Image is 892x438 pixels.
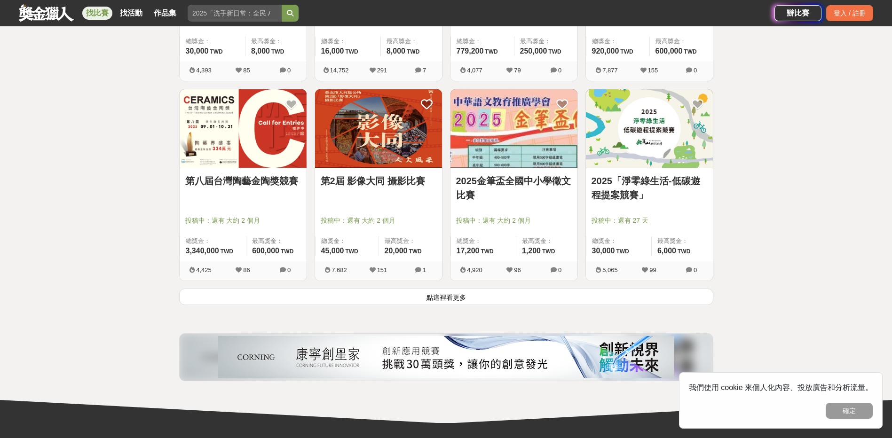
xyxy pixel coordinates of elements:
[188,5,282,22] input: 2025「洗手新日常：全民 ALL IN」洗手歌全台徵選
[592,37,644,46] span: 總獎金：
[616,248,629,255] span: TWD
[655,37,707,46] span: 最高獎金：
[186,247,219,255] span: 3,340,000
[332,266,347,274] span: 7,682
[481,248,493,255] span: TWD
[196,67,212,74] span: 4,393
[592,47,619,55] span: 920,000
[586,89,713,168] img: Cover Image
[345,48,358,55] span: TWD
[485,48,497,55] span: TWD
[186,37,239,46] span: 總獎金：
[330,67,349,74] span: 14,752
[648,67,658,74] span: 155
[377,67,387,74] span: 291
[409,248,421,255] span: TWD
[522,247,541,255] span: 1,200
[252,236,300,246] span: 最高獎金：
[655,47,683,55] span: 600,000
[252,247,279,255] span: 600,000
[218,336,674,378] img: 26832ba5-e3c6-4c80-9a06-d1bc5d39966c.png
[694,266,697,274] span: 0
[774,5,821,21] a: 辦比賽
[826,403,873,419] button: 確定
[522,236,572,246] span: 最高獎金：
[542,248,555,255] span: TWD
[221,248,233,255] span: TWD
[592,247,615,255] span: 30,000
[423,266,426,274] span: 1
[467,67,482,74] span: 4,077
[456,216,572,226] span: 投稿中：還有 大約 2 個月
[387,37,436,46] span: 最高獎金：
[186,236,241,246] span: 總獎金：
[185,174,301,188] a: 第八屆台灣陶藝金陶獎競賽
[678,248,690,255] span: TWD
[243,266,250,274] span: 86
[592,236,646,246] span: 總獎金：
[345,248,358,255] span: TWD
[179,289,713,305] button: 點這裡看更多
[467,266,482,274] span: 4,920
[457,236,510,246] span: 總獎金：
[684,48,696,55] span: TWD
[520,37,572,46] span: 最高獎金：
[210,48,222,55] span: TWD
[185,216,301,226] span: 投稿中：還有 大約 2 個月
[558,266,561,274] span: 0
[457,247,480,255] span: 17,200
[548,48,561,55] span: TWD
[407,48,419,55] span: TWD
[150,7,180,20] a: 作品集
[457,47,484,55] span: 779,200
[186,47,209,55] span: 30,000
[457,37,508,46] span: 總獎金：
[287,67,291,74] span: 0
[287,266,291,274] span: 0
[315,89,442,168] img: Cover Image
[321,37,375,46] span: 總獎金：
[514,67,521,74] span: 79
[281,248,293,255] span: TWD
[377,266,387,274] span: 151
[456,174,572,202] a: 2025金筆盃全國中小學徵文比賽
[387,47,405,55] span: 8,000
[558,67,561,74] span: 0
[321,47,344,55] span: 16,000
[657,236,707,246] span: 最高獎金：
[689,383,873,391] span: 我們使用 cookie 來個人化內容、投放廣告和分析流量。
[649,266,656,274] span: 99
[620,48,633,55] span: TWD
[423,67,426,74] span: 7
[657,247,676,255] span: 6,000
[321,247,344,255] span: 45,000
[520,47,547,55] span: 250,000
[826,5,873,21] div: 登入 / 註冊
[321,236,373,246] span: 總獎金：
[592,216,707,226] span: 投稿中：還有 27 天
[196,266,212,274] span: 4,425
[82,7,112,20] a: 找比賽
[243,67,250,74] span: 85
[321,216,436,226] span: 投稿中：還有 大約 2 個月
[385,247,408,255] span: 20,000
[116,7,146,20] a: 找活動
[271,48,284,55] span: TWD
[514,266,521,274] span: 96
[321,174,436,188] a: 第2屆 影像大同 攝影比賽
[180,89,307,168] img: Cover Image
[694,67,697,74] span: 0
[450,89,577,168] img: Cover Image
[602,67,618,74] span: 7,877
[385,236,436,246] span: 最高獎金：
[251,37,301,46] span: 最高獎金：
[251,47,270,55] span: 8,000
[602,266,618,274] span: 5,065
[592,174,707,202] a: 2025「淨零綠生活-低碳遊程提案競賽」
